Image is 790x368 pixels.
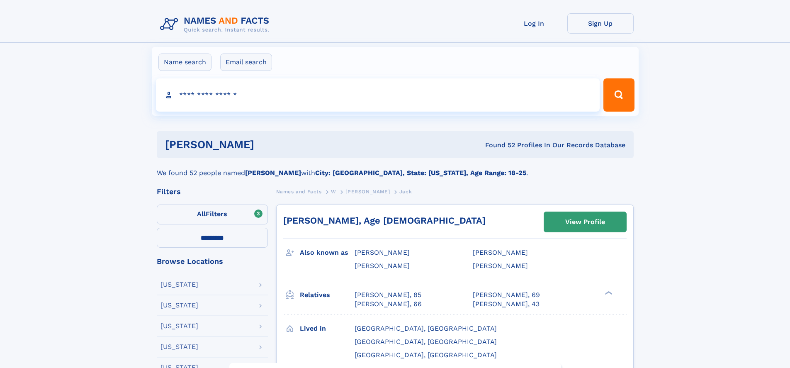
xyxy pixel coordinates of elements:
[567,13,634,34] a: Sign Up
[345,186,390,197] a: [PERSON_NAME]
[160,302,198,309] div: [US_STATE]
[473,262,528,270] span: [PERSON_NAME]
[355,324,497,332] span: [GEOGRAPHIC_DATA], [GEOGRAPHIC_DATA]
[345,189,390,195] span: [PERSON_NAME]
[157,13,276,36] img: Logo Names and Facts
[157,205,268,224] label: Filters
[544,212,626,232] a: View Profile
[355,249,410,256] span: [PERSON_NAME]
[160,281,198,288] div: [US_STATE]
[165,139,370,150] h1: [PERSON_NAME]
[603,290,613,295] div: ❯
[315,169,526,177] b: City: [GEOGRAPHIC_DATA], State: [US_STATE], Age Range: 18-25
[158,54,211,71] label: Name search
[355,262,410,270] span: [PERSON_NAME]
[473,290,540,300] a: [PERSON_NAME], 69
[565,212,605,232] div: View Profile
[473,249,528,256] span: [PERSON_NAME]
[355,338,497,346] span: [GEOGRAPHIC_DATA], [GEOGRAPHIC_DATA]
[197,210,206,218] span: All
[157,258,268,265] div: Browse Locations
[399,189,412,195] span: Jack
[501,13,567,34] a: Log In
[300,322,355,336] h3: Lived in
[355,290,421,300] a: [PERSON_NAME], 85
[300,246,355,260] h3: Also known as
[355,351,497,359] span: [GEOGRAPHIC_DATA], [GEOGRAPHIC_DATA]
[160,344,198,350] div: [US_STATE]
[331,189,336,195] span: W
[157,188,268,195] div: Filters
[245,169,301,177] b: [PERSON_NAME]
[473,300,540,309] a: [PERSON_NAME], 43
[603,78,634,112] button: Search Button
[331,186,336,197] a: W
[220,54,272,71] label: Email search
[156,78,600,112] input: search input
[369,141,625,150] div: Found 52 Profiles In Our Records Database
[160,323,198,329] div: [US_STATE]
[355,300,422,309] a: [PERSON_NAME], 66
[300,288,355,302] h3: Relatives
[157,158,634,178] div: We found 52 people named with .
[283,215,486,226] a: [PERSON_NAME], Age [DEMOGRAPHIC_DATA]
[276,186,322,197] a: Names and Facts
